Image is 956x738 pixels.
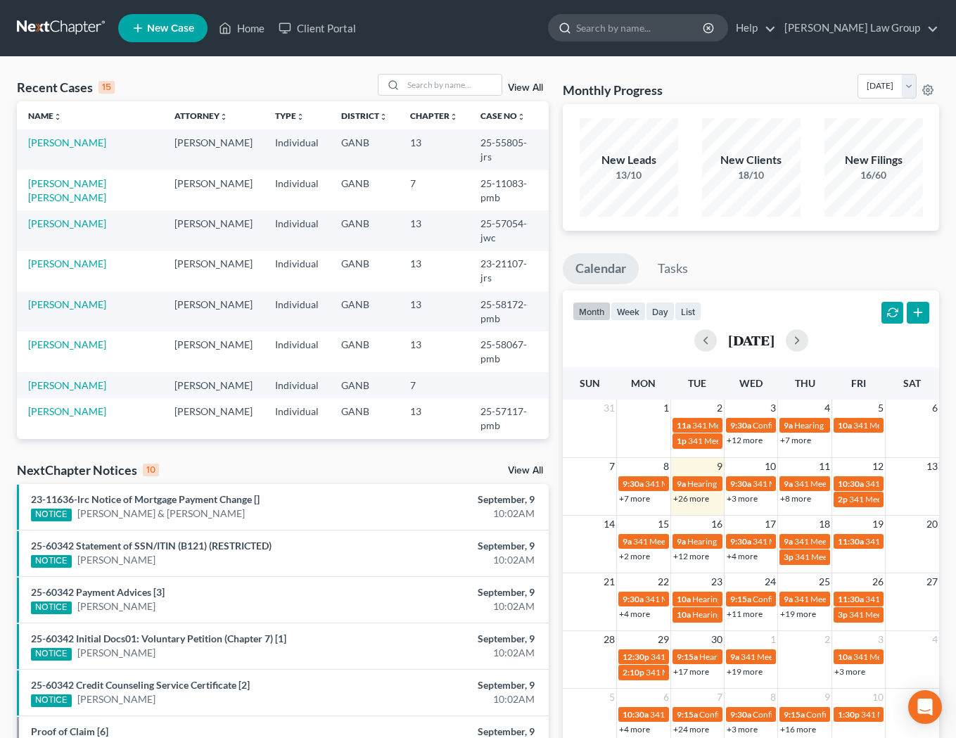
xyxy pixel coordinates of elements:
span: 11 [817,458,831,475]
span: 10a [838,420,852,431]
a: +19 more [727,666,763,677]
a: +7 more [619,493,650,504]
a: +12 more [673,551,709,561]
td: 7 [399,170,469,210]
td: Individual [264,251,330,291]
span: 4 [823,400,831,416]
td: 25-57054-jwc [469,210,549,250]
span: 9a [784,594,793,604]
span: 341 Meeting for [PERSON_NAME] [794,478,921,489]
span: 341 Meeting for [PERSON_NAME] & [PERSON_NAME] [645,478,846,489]
span: 7 [715,689,724,706]
a: +24 more [673,724,709,734]
td: Individual [264,291,330,331]
span: 9:30a [623,594,644,604]
span: 20 [925,516,939,533]
span: 19 [871,516,885,533]
a: Nameunfold_more [28,110,62,121]
span: 6 [931,400,939,416]
span: 10:30a [623,709,649,720]
span: 11a [677,420,691,431]
span: 9:15a [730,594,751,604]
div: NOTICE [31,694,72,707]
div: September, 9 [376,632,535,646]
span: 9:30a [730,420,751,431]
a: +4 more [727,551,758,561]
i: unfold_more [296,113,305,121]
a: 25-60342 Payment Advices [3] [31,586,165,598]
span: 2p [838,494,848,504]
td: 25-55805-jrs [469,129,549,170]
span: 9a [784,536,793,547]
a: +11 more [727,609,763,619]
td: Individual [264,210,330,250]
span: 9:15a [784,709,805,720]
td: Individual [264,398,330,438]
span: 1:30p [838,709,860,720]
a: 23-11636-lrc Notice of Mortgage Payment Change [] [31,493,260,505]
span: 15 [656,516,670,533]
span: 14 [602,516,616,533]
span: 9a [730,651,739,662]
td: 13 [399,398,469,438]
span: 7 [608,458,616,475]
span: 3p [838,609,848,620]
span: 9:15a [677,651,698,662]
td: GANB [330,331,399,371]
a: [PERSON_NAME] [77,553,155,567]
span: 30 [710,631,724,648]
div: New Clients [702,152,801,168]
span: 9a [623,536,632,547]
a: +8 more [780,493,811,504]
td: GANB [330,210,399,250]
span: 10 [871,689,885,706]
td: 13 [399,210,469,250]
td: [PERSON_NAME] [163,129,264,170]
span: 25 [817,573,831,590]
a: Help [729,15,776,41]
h3: Monthly Progress [563,82,663,98]
a: +2 more [619,551,650,561]
a: Client Portal [272,15,363,41]
span: Confirmation Hearing for [PERSON_NAME] [753,420,914,431]
span: 21 [602,573,616,590]
input: Search by name... [403,75,502,95]
span: 341 Meeting for [PERSON_NAME] [794,536,921,547]
span: 6 [662,689,670,706]
div: 13/10 [580,168,678,182]
span: 9a [784,420,793,431]
span: 11:30a [838,536,864,547]
span: 29 [656,631,670,648]
span: Hearing for [PERSON_NAME] [699,651,809,662]
a: [PERSON_NAME] & [PERSON_NAME] [77,507,245,521]
span: 28 [602,631,616,648]
span: 23 [710,573,724,590]
span: 341 Meeting for [PERSON_NAME] [795,552,922,562]
span: 2 [715,400,724,416]
td: 25-58067-pmb [469,331,549,371]
td: [PERSON_NAME] [163,170,264,210]
span: 8 [662,458,670,475]
a: [PERSON_NAME] [28,217,106,229]
i: unfold_more [379,113,388,121]
span: 10 [763,458,777,475]
span: 10a [677,609,691,620]
input: Search by name... [576,15,705,41]
a: [PERSON_NAME] [28,257,106,269]
div: 10:02AM [376,507,535,521]
div: 10:02AM [376,646,535,660]
span: Fri [851,377,866,389]
td: GANB [330,372,399,398]
span: 27 [925,573,939,590]
a: Proof of Claim [6] [31,725,108,737]
h2: [DATE] [728,333,775,348]
a: [PERSON_NAME] [28,298,106,310]
td: GANB [330,129,399,170]
span: 341 Meeting for [PERSON_NAME][US_STATE] [651,651,820,662]
span: 2:10p [623,667,644,677]
span: 341 Meeting for [PERSON_NAME] [753,478,879,489]
td: 7 [399,372,469,398]
span: 9a [784,478,793,489]
a: +4 more [619,609,650,619]
td: 7 [399,439,469,465]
